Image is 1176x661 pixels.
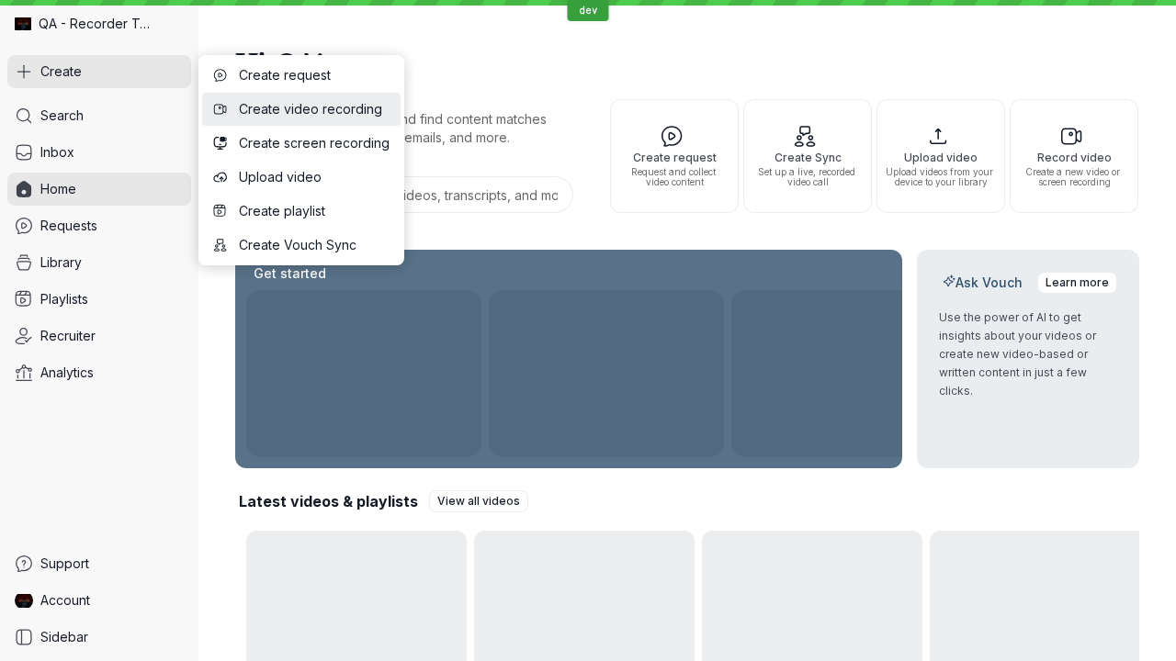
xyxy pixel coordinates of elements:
[437,492,520,510] span: View all videos
[7,356,191,389] a: Analytics
[40,290,88,308] span: Playlists
[743,99,872,213] button: Create SyncSet up a live, recorded video call
[40,628,88,646] span: Sidebar
[7,547,191,580] a: Support
[7,209,191,242] a: Requests
[939,274,1026,292] h2: Ask Vouch
[40,253,82,272] span: Library
[40,555,89,573] span: Support
[752,167,864,187] span: Set up a live, recorded video call
[1046,274,1109,292] span: Learn more
[239,236,390,254] span: Create Vouch Sync
[752,151,864,163] span: Create Sync
[239,134,390,152] span: Create screen recording
[40,143,74,162] span: Inbox
[7,621,191,654] a: Sidebar
[939,308,1117,400] p: Use the power of AI to get insights about your videos or create new video-based or written conten...
[7,283,191,316] a: Playlists
[885,151,997,163] span: Upload video
[239,66,390,84] span: Create request
[202,229,401,262] button: Create Vouch Sync
[239,168,390,186] span: Upload video
[1018,167,1130,187] span: Create a new video or screen recording
[40,327,96,345] span: Recruiter
[7,173,191,206] a: Home
[885,167,997,187] span: Upload videos from your device to your library
[618,151,730,163] span: Create request
[618,167,730,187] span: Request and collect video content
[202,59,401,92] button: Create request
[1010,99,1138,213] button: Record videoCreate a new video or screen recording
[15,591,33,610] img: QA Dev Recorder avatar
[7,584,191,617] a: QA Dev Recorder avatarAccount
[202,93,401,126] button: Create video recording
[39,15,156,33] span: QA - Recorder Testing
[40,106,84,125] span: Search
[235,37,1139,88] h1: Hi, QA!
[202,195,401,228] button: Create playlist
[235,110,577,147] p: Search for any keywords and find content matches through transcriptions, user emails, and more.
[239,202,390,220] span: Create playlist
[1037,272,1117,294] a: Learn more
[876,99,1005,213] button: Upload videoUpload videos from your device to your library
[7,7,191,40] div: QA - Recorder Testing
[202,161,401,194] button: Upload video
[239,100,390,118] span: Create video recording
[1018,151,1130,163] span: Record video
[610,99,739,213] button: Create requestRequest and collect video content
[250,264,330,283] h2: Get started
[40,180,76,198] span: Home
[40,591,90,610] span: Account
[7,136,191,169] a: Inbox
[40,364,94,382] span: Analytics
[7,55,191,88] button: Create
[7,99,191,132] a: Search
[7,246,191,279] a: Library
[429,490,528,512] a: View all videos
[202,127,401,160] button: Create screen recording
[7,319,191,353] a: Recruiter
[239,491,418,511] h2: Latest videos & playlists
[15,16,31,32] img: QA - Recorder Testing avatar
[40,217,97,235] span: Requests
[40,62,82,81] span: Create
